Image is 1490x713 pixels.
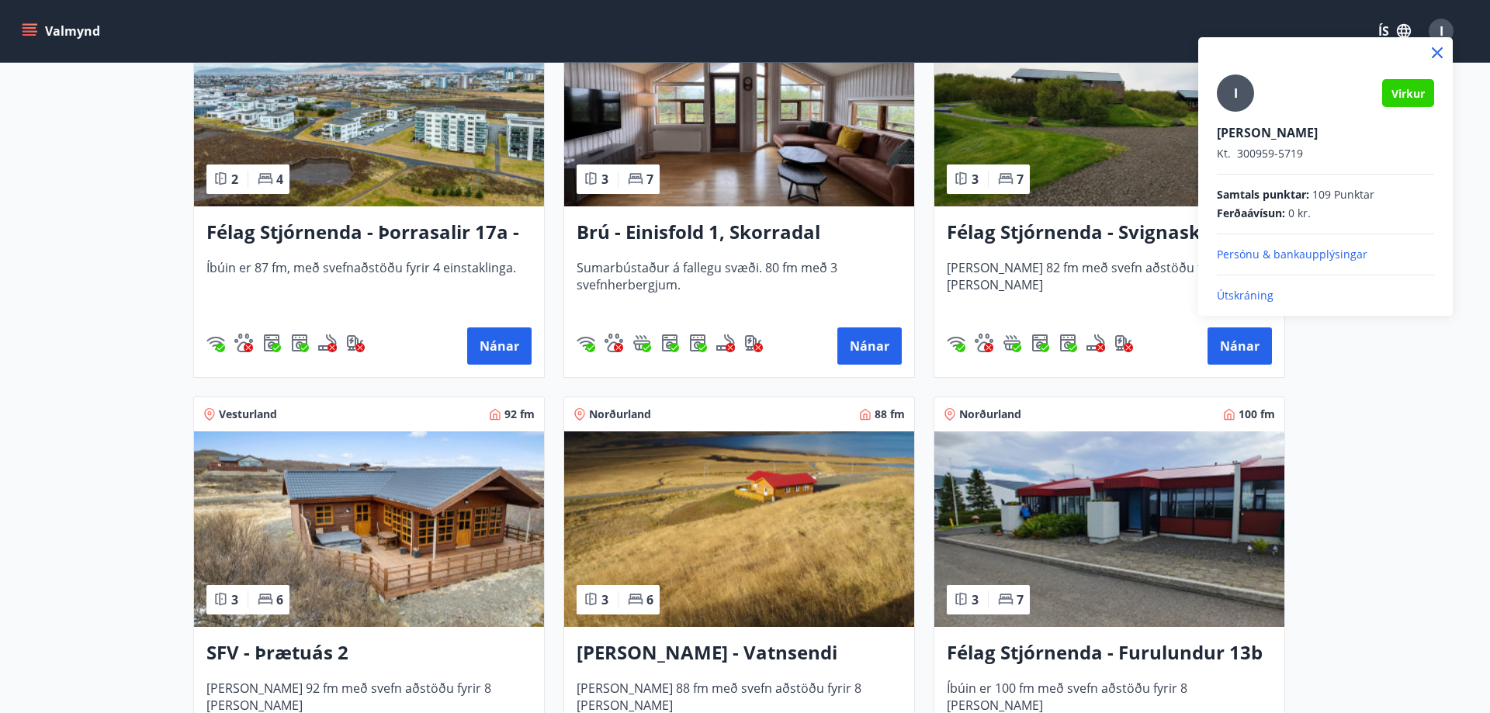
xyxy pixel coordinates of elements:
span: 109 Punktar [1312,187,1374,202]
p: 300959-5719 [1217,146,1434,161]
span: Virkur [1391,86,1425,101]
span: Ferðaávísun : [1217,206,1285,221]
p: Útskráning [1217,288,1434,303]
span: 0 kr. [1288,206,1311,221]
p: Persónu & bankaupplýsingar [1217,247,1434,262]
span: I [1234,85,1238,102]
p: [PERSON_NAME] [1217,124,1434,141]
span: Samtals punktar : [1217,187,1309,202]
span: Kt. [1217,146,1231,161]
